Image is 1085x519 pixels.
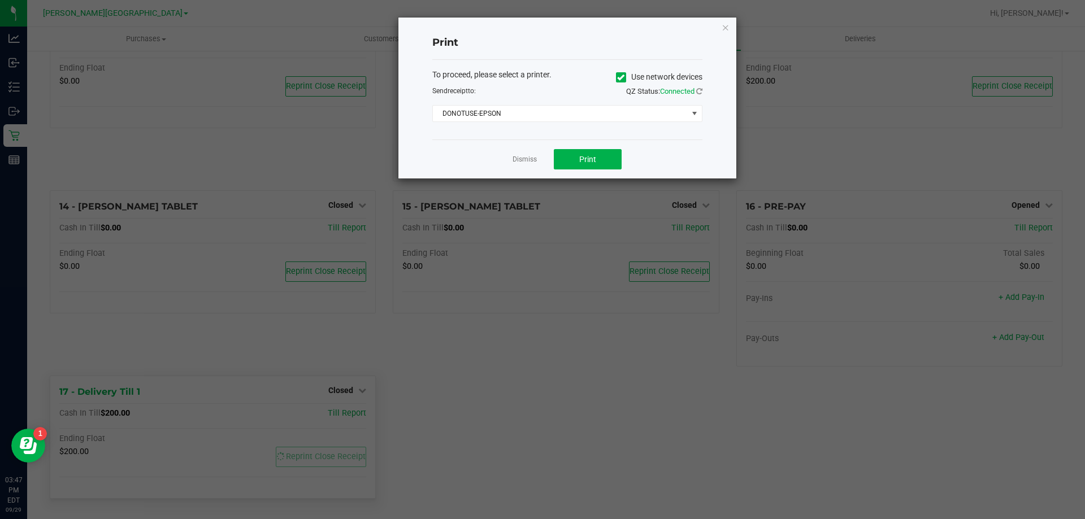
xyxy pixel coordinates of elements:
[579,155,596,164] span: Print
[616,71,702,83] label: Use network devices
[513,155,537,164] a: Dismiss
[432,36,702,50] h4: Print
[626,87,702,95] span: QZ Status:
[33,427,47,441] iframe: Resource center unread badge
[660,87,695,95] span: Connected
[432,87,476,95] span: Send to:
[433,106,688,121] span: DONOTUSE-EPSON
[424,69,711,86] div: To proceed, please select a printer.
[448,87,468,95] span: receipt
[554,149,622,169] button: Print
[11,429,45,463] iframe: Resource center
